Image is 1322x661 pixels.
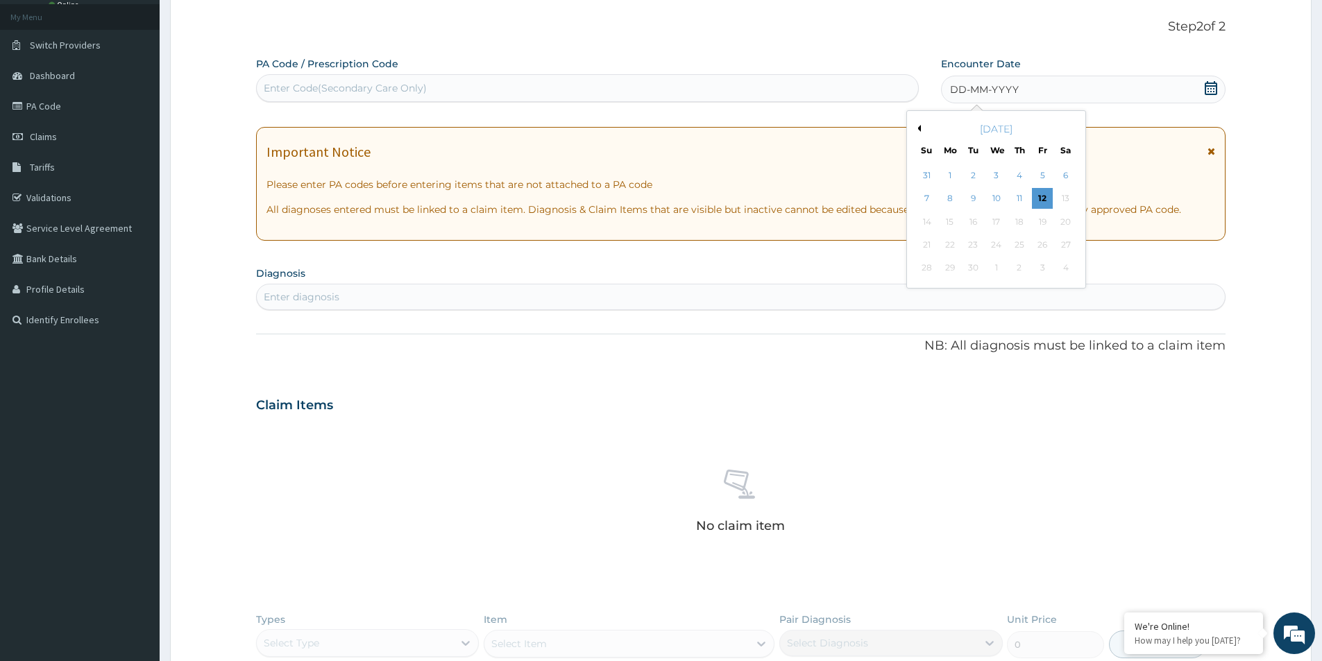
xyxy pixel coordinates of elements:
[30,130,57,143] span: Claims
[1009,212,1030,232] div: Not available Thursday, September 18th, 2025
[917,258,938,279] div: Not available Sunday, September 28th, 2025
[256,19,1226,35] p: Step 2 of 2
[1009,165,1030,186] div: Choose Thursday, September 4th, 2025
[1033,189,1053,209] div: Choose Friday, September 12th, 2025
[30,39,101,51] span: Switch Providers
[1033,212,1053,232] div: Not available Friday, September 19th, 2025
[917,234,938,255] div: Not available Sunday, September 21st, 2025
[1009,258,1030,279] div: Not available Thursday, October 2nd, 2025
[963,258,984,279] div: Not available Tuesday, September 30th, 2025
[1056,258,1076,279] div: Not available Saturday, October 4th, 2025
[986,165,1007,186] div: Choose Wednesday, September 3rd, 2025
[940,189,960,209] div: Choose Monday, September 8th, 2025
[30,161,55,173] span: Tariffs
[963,212,984,232] div: Not available Tuesday, September 16th, 2025
[1060,144,1072,156] div: Sa
[266,144,371,160] h1: Important Notice
[914,125,921,132] button: Previous Month
[986,258,1007,279] div: Not available Wednesday, October 1st, 2025
[696,519,785,533] p: No claim item
[80,175,192,315] span: We're online!
[967,144,979,156] div: Tu
[941,57,1021,71] label: Encounter Date
[228,7,261,40] div: Minimize live chat window
[1056,189,1076,209] div: Not available Saturday, September 13th, 2025
[986,212,1007,232] div: Not available Wednesday, September 17th, 2025
[940,212,960,232] div: Not available Monday, September 15th, 2025
[266,203,1215,216] p: All diagnoses entered must be linked to a claim item. Diagnosis & Claim Items that are visible bu...
[1033,165,1053,186] div: Choose Friday, September 5th, 2025
[944,144,956,156] div: Mo
[1033,234,1053,255] div: Not available Friday, September 26th, 2025
[256,266,305,280] label: Diagnosis
[1009,189,1030,209] div: Choose Thursday, September 11th, 2025
[266,178,1215,191] p: Please enter PA codes before entering items that are not attached to a PA code
[940,165,960,186] div: Choose Monday, September 1st, 2025
[940,234,960,255] div: Not available Monday, September 22nd, 2025
[1033,258,1053,279] div: Not available Friday, October 3rd, 2025
[72,78,233,96] div: Chat with us now
[921,144,933,156] div: Su
[1037,144,1049,156] div: Fr
[1056,212,1076,232] div: Not available Saturday, September 20th, 2025
[1014,144,1026,156] div: Th
[1135,635,1253,646] p: How may I help you today?
[1056,165,1076,186] div: Choose Saturday, September 6th, 2025
[264,290,339,304] div: Enter diagnosis
[990,144,1002,156] div: We
[7,379,264,427] textarea: Type your message and hit 'Enter'
[30,69,75,82] span: Dashboard
[256,57,398,71] label: PA Code / Prescription Code
[1009,234,1030,255] div: Not available Thursday, September 25th, 2025
[963,189,984,209] div: Choose Tuesday, September 9th, 2025
[940,258,960,279] div: Not available Monday, September 29th, 2025
[915,164,1077,280] div: month 2025-09
[986,189,1007,209] div: Choose Wednesday, September 10th, 2025
[917,212,938,232] div: Not available Sunday, September 14th, 2025
[256,337,1226,355] p: NB: All diagnosis must be linked to a claim item
[26,69,56,104] img: d_794563401_company_1708531726252_794563401
[963,234,984,255] div: Not available Tuesday, September 23rd, 2025
[963,165,984,186] div: Choose Tuesday, September 2nd, 2025
[264,81,427,95] div: Enter Code(Secondary Care Only)
[986,234,1007,255] div: Not available Wednesday, September 24th, 2025
[950,83,1019,96] span: DD-MM-YYYY
[256,398,333,413] h3: Claim Items
[917,189,938,209] div: Choose Sunday, September 7th, 2025
[1135,620,1253,633] div: We're Online!
[1056,234,1076,255] div: Not available Saturday, September 27th, 2025
[913,122,1080,136] div: [DATE]
[917,165,938,186] div: Choose Sunday, August 31st, 2025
